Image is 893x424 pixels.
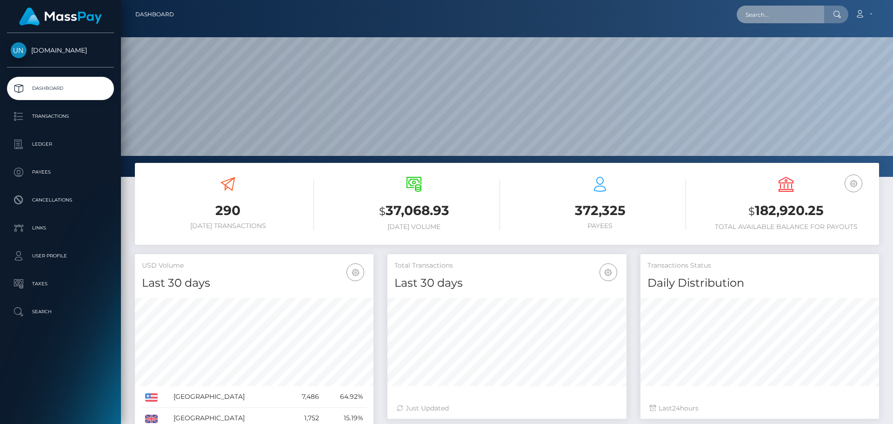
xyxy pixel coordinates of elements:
[700,223,872,231] h6: Total Available Balance for Payouts
[142,222,314,230] h6: [DATE] Transactions
[7,272,114,296] a: Taxes
[7,105,114,128] a: Transactions
[650,404,870,413] div: Last hours
[145,393,158,402] img: US.png
[700,202,872,221] h3: 182,920.25
[328,223,500,231] h6: [DATE] Volume
[11,81,110,95] p: Dashboard
[394,275,619,291] h4: Last 30 days
[7,300,114,323] a: Search
[7,216,114,240] a: Links
[11,249,110,263] p: User Profile
[7,161,114,184] a: Payees
[394,261,619,270] h5: Total Transactions
[7,77,114,100] a: Dashboard
[7,133,114,156] a: Ledger
[11,305,110,319] p: Search
[514,222,686,230] h6: Payees
[11,277,110,291] p: Taxes
[748,205,755,218] small: $
[397,404,617,413] div: Just Updated
[11,109,110,123] p: Transactions
[7,188,114,212] a: Cancellations
[672,404,680,412] span: 24
[11,193,110,207] p: Cancellations
[328,202,500,221] h3: 37,068.93
[647,275,872,291] h4: Daily Distribution
[379,205,386,218] small: $
[170,386,287,408] td: [GEOGRAPHIC_DATA]
[514,202,686,220] h3: 372,325
[287,386,322,408] td: 7,486
[19,7,102,26] img: MassPay Logo
[145,415,158,423] img: GB.png
[11,165,110,179] p: Payees
[142,202,314,220] h3: 290
[135,5,174,24] a: Dashboard
[11,42,27,58] img: Unlockt.me
[647,261,872,270] h5: Transactions Status
[11,137,110,151] p: Ledger
[142,261,367,270] h5: USD Volume
[7,244,114,268] a: User Profile
[737,6,824,23] input: Search...
[322,386,367,408] td: 64.92%
[142,275,367,291] h4: Last 30 days
[11,221,110,235] p: Links
[7,46,114,54] span: [DOMAIN_NAME]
